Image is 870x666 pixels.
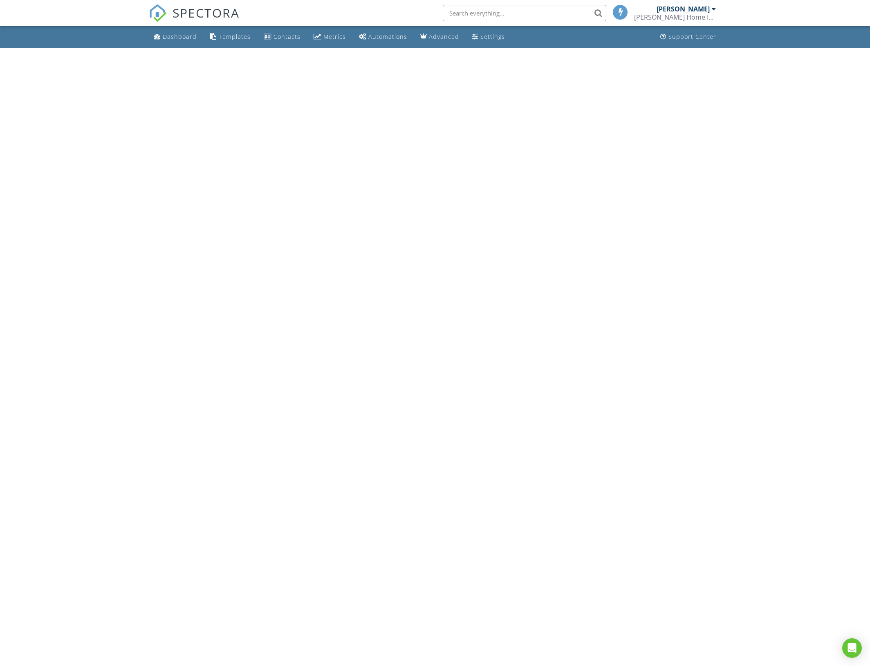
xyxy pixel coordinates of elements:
a: Metrics [310,29,349,45]
div: Templates [219,33,251,40]
a: Automations (Basic) [356,29,410,45]
input: Search everything... [443,5,606,21]
a: Advanced [417,29,462,45]
a: Settings [469,29,508,45]
div: Metrics [323,33,346,40]
div: Advanced [429,33,459,40]
a: SPECTORA [149,11,240,28]
div: Automations [368,33,407,40]
a: Support Center [657,29,720,45]
div: [PERSON_NAME] [657,5,710,13]
a: Dashboard [150,29,200,45]
img: The Best Home Inspection Software - Spectora [149,4,167,22]
a: Contacts [260,29,304,45]
span: SPECTORA [173,4,240,21]
a: Templates [206,29,254,45]
div: Settings [480,33,505,40]
div: Contacts [274,33,300,40]
div: Open Intercom Messenger [842,638,862,658]
div: Support Center [668,33,716,40]
div: Burnside Home Inspections LLC [634,13,716,21]
div: Dashboard [163,33,197,40]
